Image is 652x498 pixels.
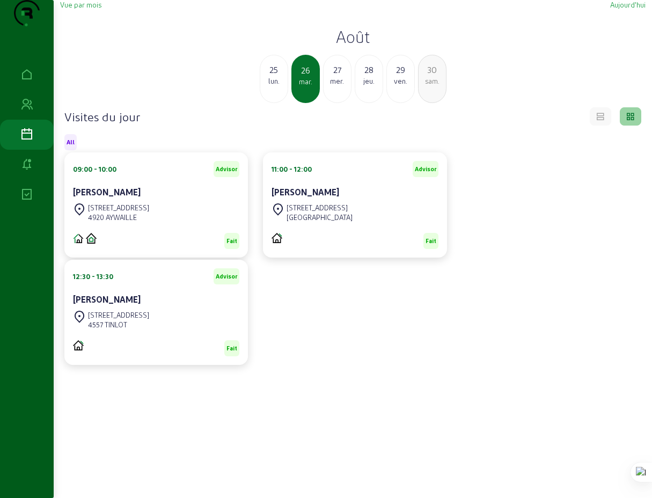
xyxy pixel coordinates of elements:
[73,294,141,304] cam-card-title: [PERSON_NAME]
[226,345,237,352] span: Fait
[88,203,149,213] div: [STREET_ADDRESS]
[60,1,101,9] span: Vue par mois
[88,310,149,320] div: [STREET_ADDRESS]
[415,165,436,173] span: Advisor
[73,187,141,197] cam-card-title: [PERSON_NAME]
[387,76,414,86] div: ven.
[272,233,282,243] img: PVELEC
[292,77,319,86] div: mar.
[610,1,646,9] span: Aujourd'hui
[272,164,312,174] div: 11:00 - 12:00
[355,76,383,86] div: jeu.
[419,76,446,86] div: sam.
[324,63,351,76] div: 27
[287,203,353,213] div: [STREET_ADDRESS]
[86,233,97,243] img: CITI
[287,213,353,222] div: [GEOGRAPHIC_DATA]
[260,63,288,76] div: 25
[216,165,237,173] span: Advisor
[64,109,140,124] h4: Visites du jour
[88,213,149,222] div: 4920 AYWAILLE
[60,27,646,46] h2: Août
[216,273,237,280] span: Advisor
[73,340,84,350] img: PVELEC
[73,164,116,174] div: 09:00 - 10:00
[324,76,351,86] div: mer.
[292,64,319,77] div: 26
[73,233,84,244] img: CIME
[387,63,414,76] div: 29
[426,237,436,245] span: Fait
[88,320,149,329] div: 4557 TINLOT
[355,63,383,76] div: 28
[419,63,446,76] div: 30
[260,76,288,86] div: lun.
[73,272,113,281] div: 12:30 - 13:30
[272,187,339,197] cam-card-title: [PERSON_NAME]
[67,138,75,146] span: All
[226,237,237,245] span: Fait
